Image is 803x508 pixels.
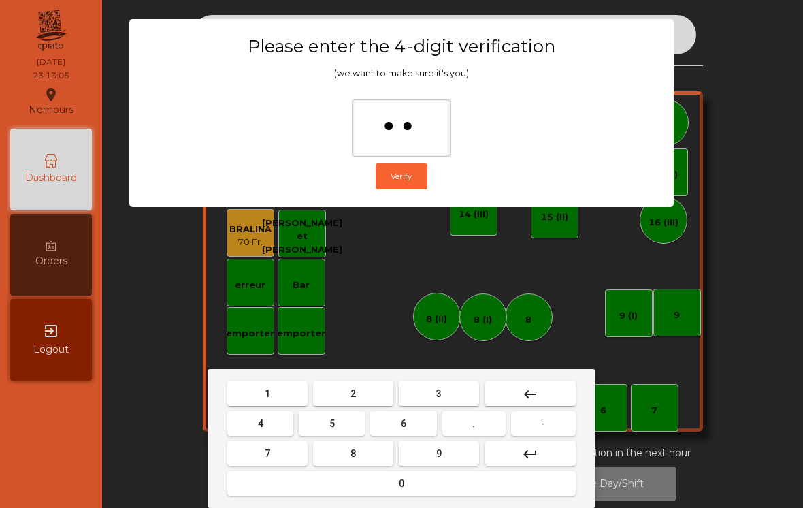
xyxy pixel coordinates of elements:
[399,478,404,489] span: 0
[156,35,647,57] h3: Please enter the 4-digit verification
[334,68,469,78] span: (we want to make sure it's you)
[401,418,406,429] span: 6
[258,418,263,429] span: 4
[329,418,335,429] span: 5
[472,418,475,429] span: .
[265,388,270,399] span: 1
[541,418,545,429] span: -
[522,446,538,462] mat-icon: keyboard_return
[350,388,356,399] span: 2
[265,448,270,459] span: 7
[436,388,442,399] span: 3
[376,163,427,189] button: Verify
[522,386,538,402] mat-icon: keyboard_backspace
[350,448,356,459] span: 8
[436,448,442,459] span: 9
